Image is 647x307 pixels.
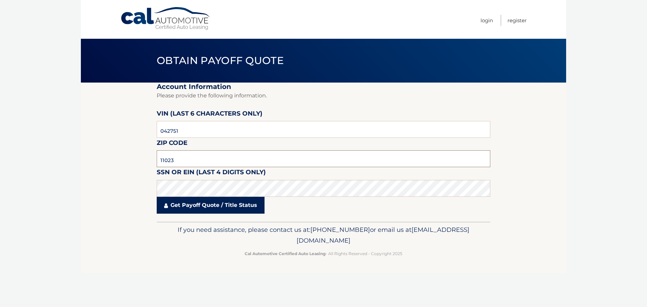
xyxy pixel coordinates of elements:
[157,138,187,150] label: Zip Code
[157,167,266,180] label: SSN or EIN (last 4 digits only)
[157,197,265,214] a: Get Payoff Quote / Title Status
[161,224,486,246] p: If you need assistance, please contact us at: or email us at
[161,250,486,257] p: - All Rights Reserved - Copyright 2025
[157,54,284,67] span: Obtain Payoff Quote
[157,109,263,121] label: VIN (last 6 characters only)
[157,91,490,100] p: Please provide the following information.
[481,15,493,26] a: Login
[245,251,326,256] strong: Cal Automotive Certified Auto Leasing
[507,15,527,26] a: Register
[157,83,490,91] h2: Account Information
[120,7,211,31] a: Cal Automotive
[310,226,370,234] span: [PHONE_NUMBER]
